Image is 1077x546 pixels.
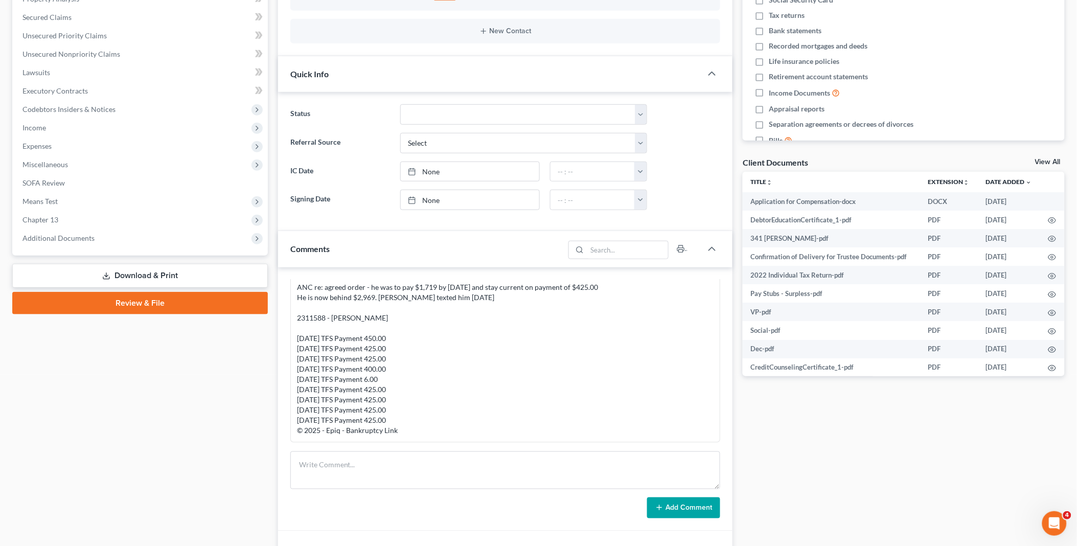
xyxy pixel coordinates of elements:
[769,41,868,51] span: Recorded mortgages and deeds
[743,157,808,168] div: Client Documents
[743,211,920,229] td: DebtorEducationCertificate_1-pdf
[978,192,1040,211] td: [DATE]
[920,266,978,284] td: PDF
[769,56,840,66] span: Life insurance policies
[743,321,920,339] td: Social-pdf
[1042,511,1067,536] iframe: Intercom live chat
[22,234,95,242] span: Additional Documents
[751,178,773,186] a: Titleunfold_more
[769,26,822,36] span: Bank statements
[22,215,58,224] span: Chapter 13
[22,50,120,58] span: Unsecured Nonpriority Claims
[920,229,978,247] td: PDF
[12,292,268,314] a: Review & File
[299,27,713,35] button: New Contact
[22,68,50,77] span: Lawsuits
[22,197,58,206] span: Means Test
[22,123,46,132] span: Income
[743,303,920,321] td: VP-pdf
[769,119,914,129] span: Separation agreements or decrees of divorces
[920,284,978,303] td: PDF
[964,179,970,186] i: unfold_more
[743,229,920,247] td: 341 [PERSON_NAME]-pdf
[14,174,268,192] a: SOFA Review
[986,178,1032,186] a: Date Added expand_more
[743,340,920,358] td: Dec-pdf
[14,27,268,45] a: Unsecured Priority Claims
[769,135,783,146] span: Bills
[551,162,635,181] input: -- : --
[920,303,978,321] td: PDF
[14,8,268,27] a: Secured Claims
[920,358,978,377] td: PDF
[978,266,1040,284] td: [DATE]
[769,104,825,114] span: Appraisal reports
[978,321,1040,339] td: [DATE]
[285,104,395,125] label: Status
[743,247,920,266] td: Confirmation of Delivery for Trustee Documents-pdf
[285,190,395,210] label: Signing Date
[22,142,52,150] span: Expenses
[22,178,65,187] span: SOFA Review
[290,244,330,254] span: Comments
[743,266,920,284] td: 2022 Individual Tax Return-pdf
[920,321,978,339] td: PDF
[978,284,1040,303] td: [DATE]
[290,69,329,79] span: Quick Info
[1026,179,1032,186] i: expand_more
[920,340,978,358] td: PDF
[401,190,539,210] a: None
[920,192,978,211] td: DOCX
[297,283,714,436] div: ANC re: agreed order - he was to pay $1,719 by [DATE] and stay current on payment of $425.00 He i...
[769,72,868,82] span: Retirement account statements
[928,178,970,186] a: Extensionunfold_more
[22,13,72,21] span: Secured Claims
[920,247,978,266] td: PDF
[587,241,669,259] input: Search...
[743,284,920,303] td: Pay Stubs - Surpless-pdf
[12,264,268,288] a: Download & Print
[978,247,1040,266] td: [DATE]
[22,105,116,113] span: Codebtors Insiders & Notices
[1035,158,1061,166] a: View All
[285,162,395,182] label: IC Date
[14,82,268,100] a: Executory Contracts
[22,86,88,95] span: Executory Contracts
[1063,511,1071,519] span: 4
[978,340,1040,358] td: [DATE]
[14,45,268,63] a: Unsecured Nonpriority Claims
[978,211,1040,229] td: [DATE]
[769,10,805,20] span: Tax returns
[647,497,720,519] button: Add Comment
[978,358,1040,377] td: [DATE]
[769,88,831,98] span: Income Documents
[401,162,539,181] a: None
[978,303,1040,321] td: [DATE]
[978,229,1040,247] td: [DATE]
[22,160,68,169] span: Miscellaneous
[767,179,773,186] i: unfold_more
[14,63,268,82] a: Lawsuits
[285,133,395,153] label: Referral Source
[22,31,107,40] span: Unsecured Priority Claims
[743,192,920,211] td: Application for Compensation-docx
[920,211,978,229] td: PDF
[743,358,920,377] td: CreditCounselingCertificate_1-pdf
[551,190,635,210] input: -- : --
